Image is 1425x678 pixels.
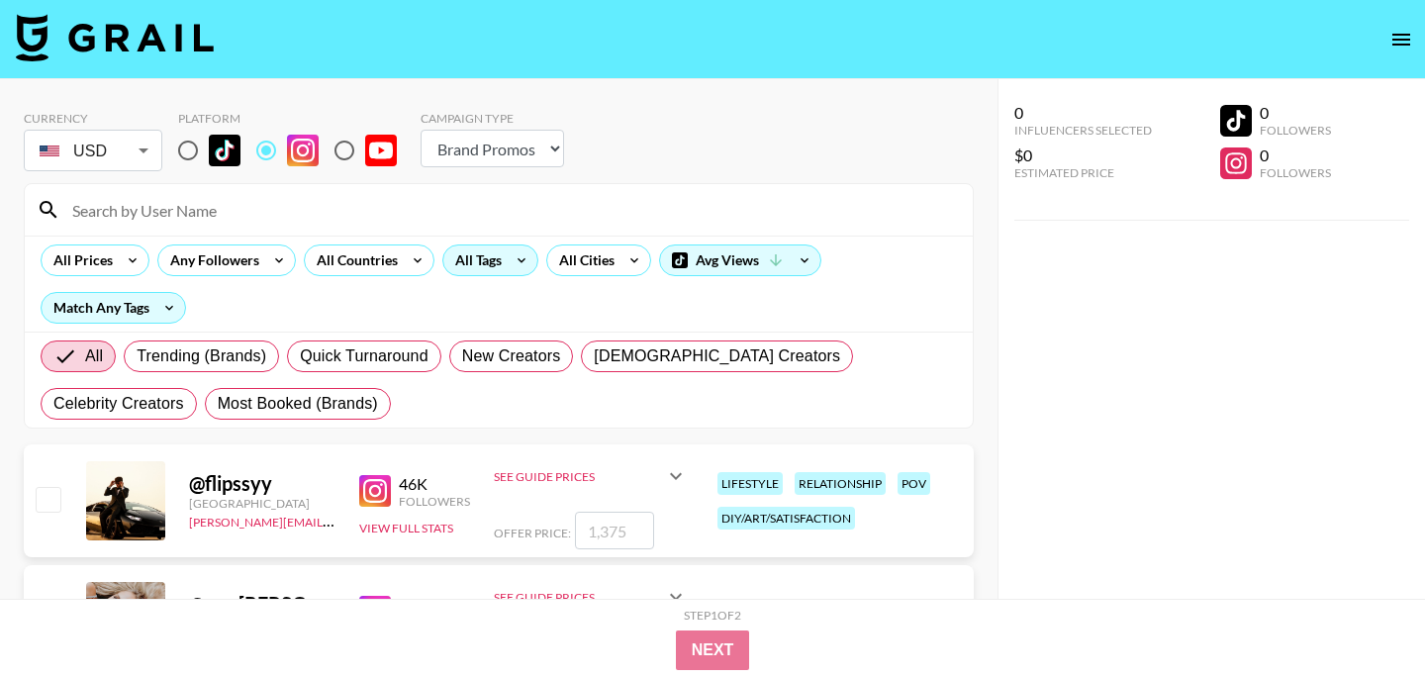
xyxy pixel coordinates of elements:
[189,471,335,496] div: @ flipssyy
[42,245,117,275] div: All Prices
[218,392,378,416] span: Most Booked (Brands)
[24,111,162,126] div: Currency
[300,344,428,368] span: Quick Turnaround
[359,475,391,507] img: Instagram
[494,573,688,621] div: See Guide Prices
[365,135,397,166] img: YouTube
[53,392,184,416] span: Celebrity Creators
[1260,145,1331,165] div: 0
[717,507,855,530] div: diy/art/satisfaction
[1014,123,1152,138] div: Influencers Selected
[189,511,482,530] a: [PERSON_NAME][EMAIL_ADDRESS][DOMAIN_NAME]
[1260,123,1331,138] div: Followers
[795,472,886,495] div: relationship
[1260,165,1331,180] div: Followers
[462,344,561,368] span: New Creators
[359,596,391,628] img: Instagram
[1381,20,1421,59] button: open drawer
[494,526,571,540] span: Offer Price:
[305,245,402,275] div: All Countries
[209,135,240,166] img: TikTok
[1326,579,1401,654] iframe: Drift Widget Chat Controller
[399,494,470,509] div: Followers
[494,469,664,484] div: See Guide Prices
[158,245,263,275] div: Any Followers
[717,472,783,495] div: lifestyle
[28,134,158,168] div: USD
[684,608,741,623] div: Step 1 of 2
[287,135,319,166] img: Instagram
[399,474,470,494] div: 46K
[137,344,266,368] span: Trending (Brands)
[1014,145,1152,165] div: $0
[494,590,664,605] div: See Guide Prices
[85,344,103,368] span: All
[16,14,214,61] img: Grail Talent
[189,496,335,511] div: [GEOGRAPHIC_DATA]
[676,630,750,670] button: Next
[1260,103,1331,123] div: 0
[178,111,413,126] div: Platform
[189,592,335,617] div: @ sav.[PERSON_NAME]
[1014,103,1152,123] div: 0
[594,344,840,368] span: [DEMOGRAPHIC_DATA] Creators
[359,521,453,535] button: View Full Stats
[898,472,930,495] div: pov
[547,245,618,275] div: All Cities
[575,512,654,549] input: 1,375
[1014,165,1152,180] div: Estimated Price
[421,111,564,126] div: Campaign Type
[60,194,961,226] input: Search by User Name
[399,595,470,615] div: 7.1M
[443,245,506,275] div: All Tags
[660,245,820,275] div: Avg Views
[42,293,185,323] div: Match Any Tags
[494,452,688,500] div: See Guide Prices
